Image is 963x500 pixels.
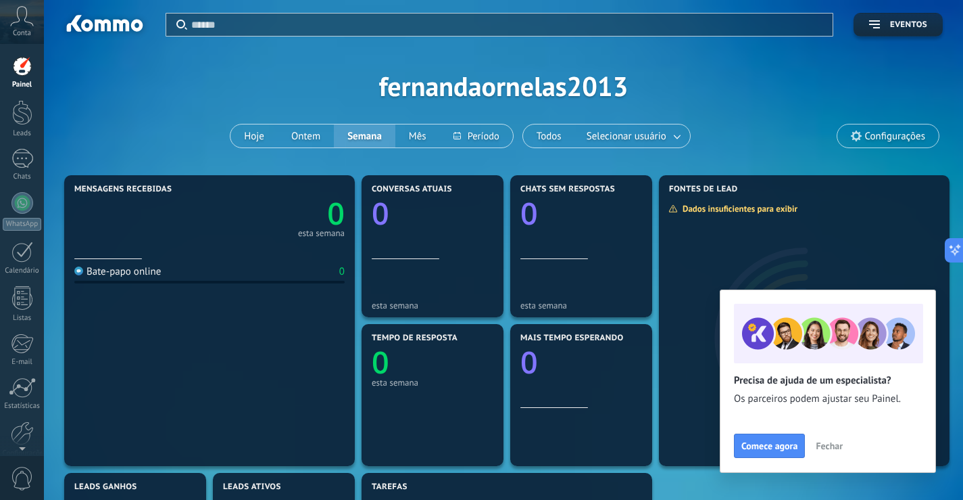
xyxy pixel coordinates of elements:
a: 0 [209,193,345,234]
text: 0 [520,342,538,383]
text: 0 [372,342,389,383]
span: Mensagens recebidas [74,185,172,194]
button: Selecionar usuário [575,124,690,147]
span: Fechar [816,441,843,451]
span: Fontes de lead [669,185,738,194]
button: Todos [523,124,575,147]
span: Conta [13,29,31,38]
div: esta semana [298,230,345,237]
span: Os parceiros podem ajustar seu Painel. [734,392,922,406]
img: Bate-papo online [74,267,83,275]
div: Painel [3,81,42,89]
button: Período [440,124,513,147]
h2: Precisa de ajuda de um especialista? [734,374,922,387]
span: Chats sem respostas [520,185,615,194]
div: esta semana [372,378,493,388]
span: Comece agora [741,441,797,451]
div: Calendário [3,267,42,275]
span: Eventos [890,20,927,30]
div: Dados insuficientes para exibir [668,203,807,214]
button: Eventos [854,13,943,37]
span: Tempo de resposta [372,334,458,343]
div: Estatísticas [3,402,42,411]
span: Leads ganhos [74,482,137,492]
div: E-mail [3,358,42,367]
div: Bate-papo online [74,265,161,278]
span: Tarefas [372,482,408,492]
button: Comece agora [734,434,805,458]
div: Chats [3,173,42,181]
div: Leads [3,129,42,138]
text: 0 [520,193,538,234]
div: 0 [339,265,345,278]
span: Conversas atuais [372,185,452,194]
button: Fechar [810,436,849,456]
span: Configurações [865,131,925,142]
text: 0 [372,193,389,234]
span: Leads ativos [223,482,281,492]
button: Ontem [278,124,334,147]
button: Hoje [230,124,278,147]
div: Listas [3,314,42,323]
button: Semana [334,124,395,147]
text: 0 [327,193,345,234]
span: Selecionar usuário [584,127,669,145]
div: esta semana [520,300,642,311]
span: Mais tempo esperando [520,334,624,343]
div: WhatsApp [3,218,41,231]
button: Mês [395,124,440,147]
div: esta semana [372,300,493,311]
